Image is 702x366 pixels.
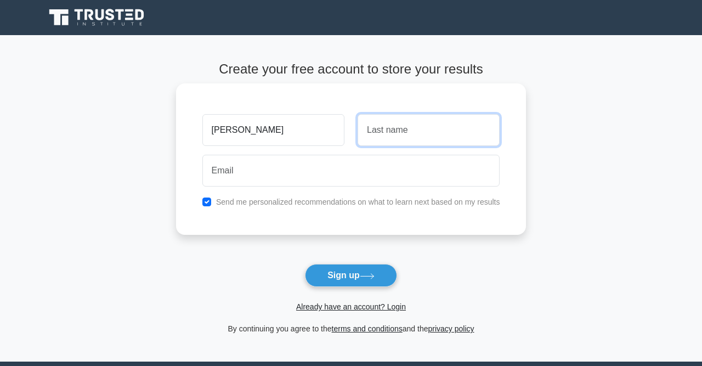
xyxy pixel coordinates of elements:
button: Sign up [305,264,397,287]
input: Email [202,155,500,187]
input: First name [202,114,344,146]
div: By continuing you agree to the and the [169,322,533,335]
a: terms and conditions [332,324,403,333]
h4: Create your free account to store your results [176,61,526,77]
a: Already have an account? Login [296,302,406,311]
a: privacy policy [428,324,474,333]
label: Send me personalized recommendations on what to learn next based on my results [216,198,500,206]
input: Last name [358,114,500,146]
